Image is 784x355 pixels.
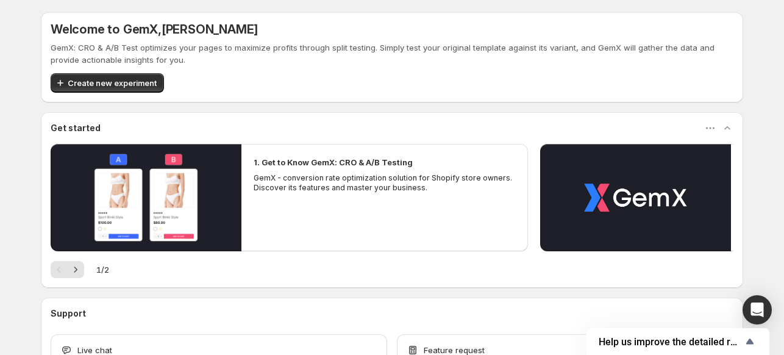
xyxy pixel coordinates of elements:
[158,22,258,37] span: , [PERSON_NAME]
[51,73,164,93] button: Create new experiment
[599,336,743,348] span: Help us improve the detailed report for A/B campaigns
[96,264,109,276] span: 1 / 2
[51,22,258,37] h5: Welcome to GemX
[743,295,772,325] div: Open Intercom Messenger
[599,334,757,349] button: Show survey - Help us improve the detailed report for A/B campaigns
[67,261,84,278] button: Next
[51,122,101,134] h3: Get started
[51,307,86,320] h3: Support
[254,173,516,193] p: GemX - conversion rate optimization solution for Shopify store owners. Discover its features and ...
[540,144,731,251] button: Play video
[51,41,733,66] p: GemX: CRO & A/B Test optimizes your pages to maximize profits through split testing. Simply test ...
[51,261,84,278] nav: Pagination
[254,156,413,168] h2: 1. Get to Know GemX: CRO & A/B Testing
[68,77,157,89] span: Create new experiment
[51,144,241,251] button: Play video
